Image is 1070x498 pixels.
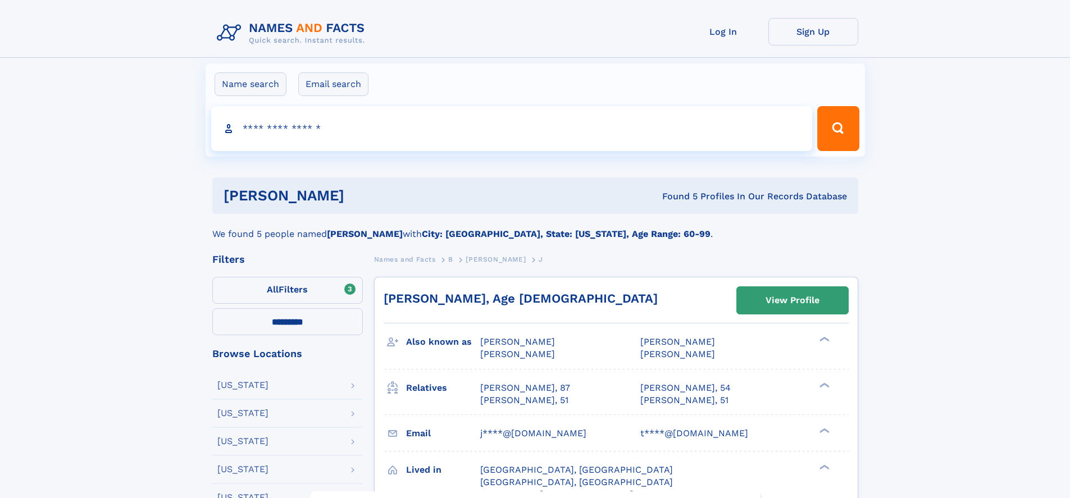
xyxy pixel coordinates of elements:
[466,255,526,263] span: [PERSON_NAME]
[480,394,568,406] a: [PERSON_NAME], 51
[406,378,480,398] h3: Relatives
[217,381,268,390] div: [US_STATE]
[406,424,480,443] h3: Email
[817,427,830,434] div: ❯
[480,336,555,347] span: [PERSON_NAME]
[817,463,830,470] div: ❯
[211,106,813,151] input: search input
[298,72,368,96] label: Email search
[768,18,858,45] a: Sign Up
[384,291,658,305] a: [PERSON_NAME], Age [DEMOGRAPHIC_DATA]
[640,394,728,406] a: [PERSON_NAME], 51
[406,460,480,479] h3: Lived in
[817,381,830,389] div: ❯
[212,18,374,48] img: Logo Names and Facts
[217,409,268,418] div: [US_STATE]
[817,336,830,343] div: ❯
[480,382,570,394] a: [PERSON_NAME], 87
[640,382,731,394] a: [PERSON_NAME], 54
[480,477,673,487] span: [GEOGRAPHIC_DATA], [GEOGRAPHIC_DATA]
[466,252,526,266] a: [PERSON_NAME]
[448,252,453,266] a: B
[327,229,403,239] b: [PERSON_NAME]
[737,287,848,314] a: View Profile
[212,214,858,241] div: We found 5 people named with .
[480,464,673,475] span: [GEOGRAPHIC_DATA], [GEOGRAPHIC_DATA]
[766,287,819,313] div: View Profile
[215,72,286,96] label: Name search
[212,254,363,264] div: Filters
[640,349,715,359] span: [PERSON_NAME]
[374,252,436,266] a: Names and Facts
[267,284,279,295] span: All
[539,255,543,263] span: J
[817,106,859,151] button: Search Button
[679,18,768,45] a: Log In
[422,229,711,239] b: City: [GEOGRAPHIC_DATA], State: [US_STATE], Age Range: 60-99
[212,277,363,304] label: Filters
[503,190,847,203] div: Found 5 Profiles In Our Records Database
[212,349,363,359] div: Browse Locations
[448,255,453,263] span: B
[480,349,555,359] span: [PERSON_NAME]
[406,332,480,351] h3: Also known as
[224,189,503,203] h1: [PERSON_NAME]
[640,336,715,347] span: [PERSON_NAME]
[217,437,268,446] div: [US_STATE]
[217,465,268,474] div: [US_STATE]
